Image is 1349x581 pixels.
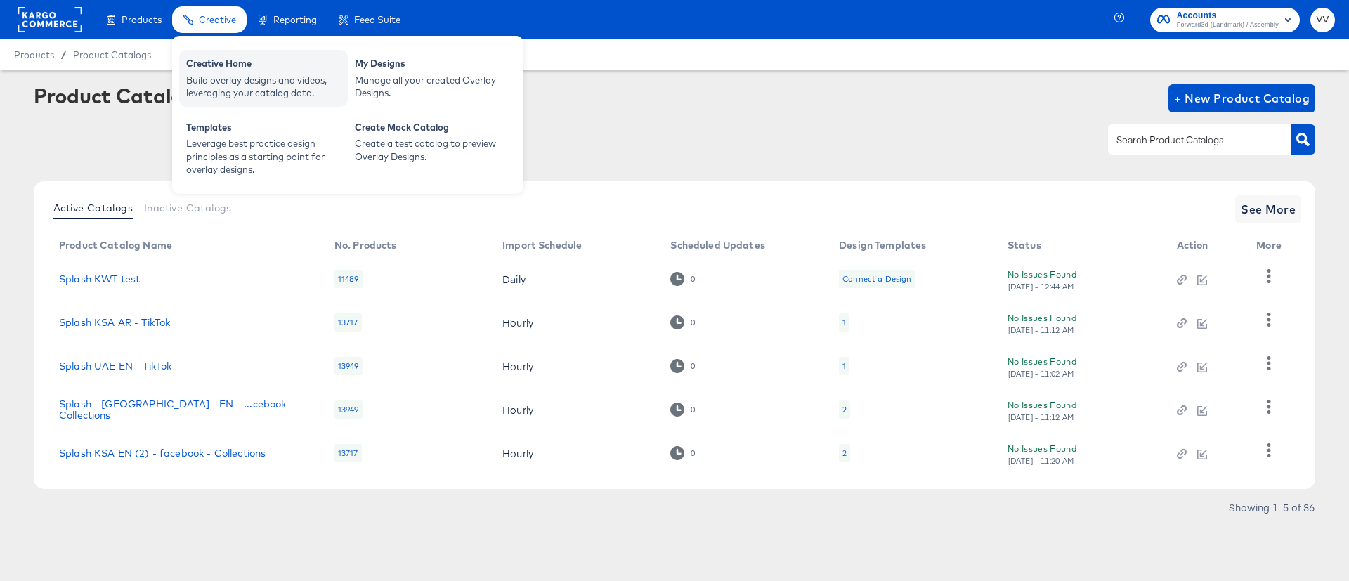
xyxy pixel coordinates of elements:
[1310,8,1335,32] button: VV
[59,317,170,328] a: Splash KSA AR - TikTok
[690,405,696,414] div: 0
[59,448,266,459] a: Splash KSA EN (2) - facebook - Collections
[670,446,695,459] div: 0
[273,14,317,25] span: Reporting
[144,202,232,214] span: Inactive Catalogs
[1235,195,1301,223] button: See More
[59,240,172,251] div: Product Catalog Name
[334,240,397,251] div: No. Products
[839,270,915,288] div: Connect a Design
[491,431,659,475] td: Hourly
[1168,84,1315,112] button: + New Product Catalog
[842,448,847,459] div: 2
[996,235,1166,257] th: Status
[670,315,695,329] div: 0
[491,301,659,344] td: Hourly
[839,240,926,251] div: Design Templates
[354,14,400,25] span: Feed Suite
[1177,20,1279,31] span: Forward3d (Landmark) / Assembly
[842,404,847,415] div: 2
[842,317,846,328] div: 1
[1166,235,1246,257] th: Action
[1316,12,1329,28] span: VV
[690,274,696,284] div: 0
[334,313,362,332] div: 13717
[839,444,850,462] div: 2
[59,360,171,372] a: Splash UAE EN - TikTok
[1174,89,1310,108] span: + New Product Catalog
[54,49,73,60] span: /
[334,357,363,375] div: 13949
[842,273,911,285] div: Connect a Design
[199,14,236,25] span: Creative
[690,318,696,327] div: 0
[53,202,133,214] span: Active Catalogs
[334,270,363,288] div: 11489
[334,400,363,419] div: 13949
[502,240,582,251] div: Import Schedule
[839,400,850,419] div: 2
[1150,8,1300,32] button: AccountsForward3d (Landmark) / Assembly
[670,403,695,416] div: 0
[670,240,765,251] div: Scheduled Updates
[73,49,151,60] a: Product Catalogs
[1114,132,1263,148] input: Search Product Catalogs
[1241,200,1296,219] span: See More
[334,444,362,462] div: 13717
[1228,502,1315,512] div: Showing 1–5 of 36
[1245,235,1298,257] th: More
[690,448,696,458] div: 0
[491,388,659,431] td: Hourly
[842,360,846,372] div: 1
[670,272,695,285] div: 0
[59,398,306,421] a: Splash - [GEOGRAPHIC_DATA] - EN - ...cebook - Collections
[1177,8,1279,23] span: Accounts
[670,359,695,372] div: 0
[690,361,696,371] div: 0
[34,84,205,107] div: Product Catalogs
[14,49,54,60] span: Products
[491,344,659,388] td: Hourly
[491,257,659,301] td: Daily
[59,273,140,285] a: Splash KWT test
[122,14,162,25] span: Products
[839,357,849,375] div: 1
[839,313,849,332] div: 1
